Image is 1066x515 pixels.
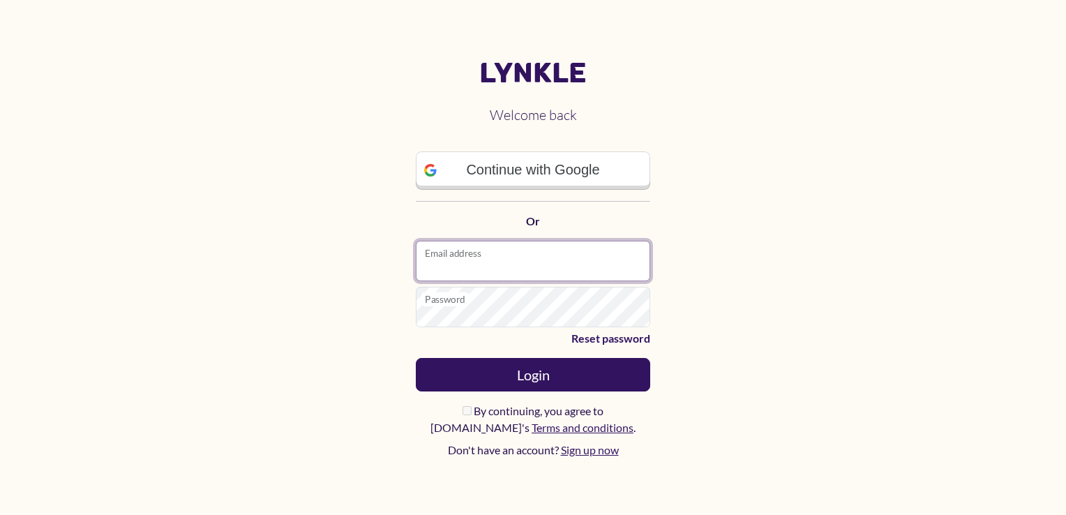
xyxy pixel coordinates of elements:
a: Continue with Google [416,151,650,189]
button: Login [416,358,650,391]
a: Lynkle [416,57,650,90]
a: Reset password [416,330,650,347]
a: Sign up now [561,443,619,456]
label: By continuing, you agree to [DOMAIN_NAME]'s . [416,403,650,436]
a: Terms and conditions [532,421,633,434]
input: By continuing, you agree to [DOMAIN_NAME]'s Terms and conditions. [463,406,472,415]
p: Don't have an account? [416,442,650,458]
strong: Or [526,214,540,227]
h2: Welcome back [416,96,650,135]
